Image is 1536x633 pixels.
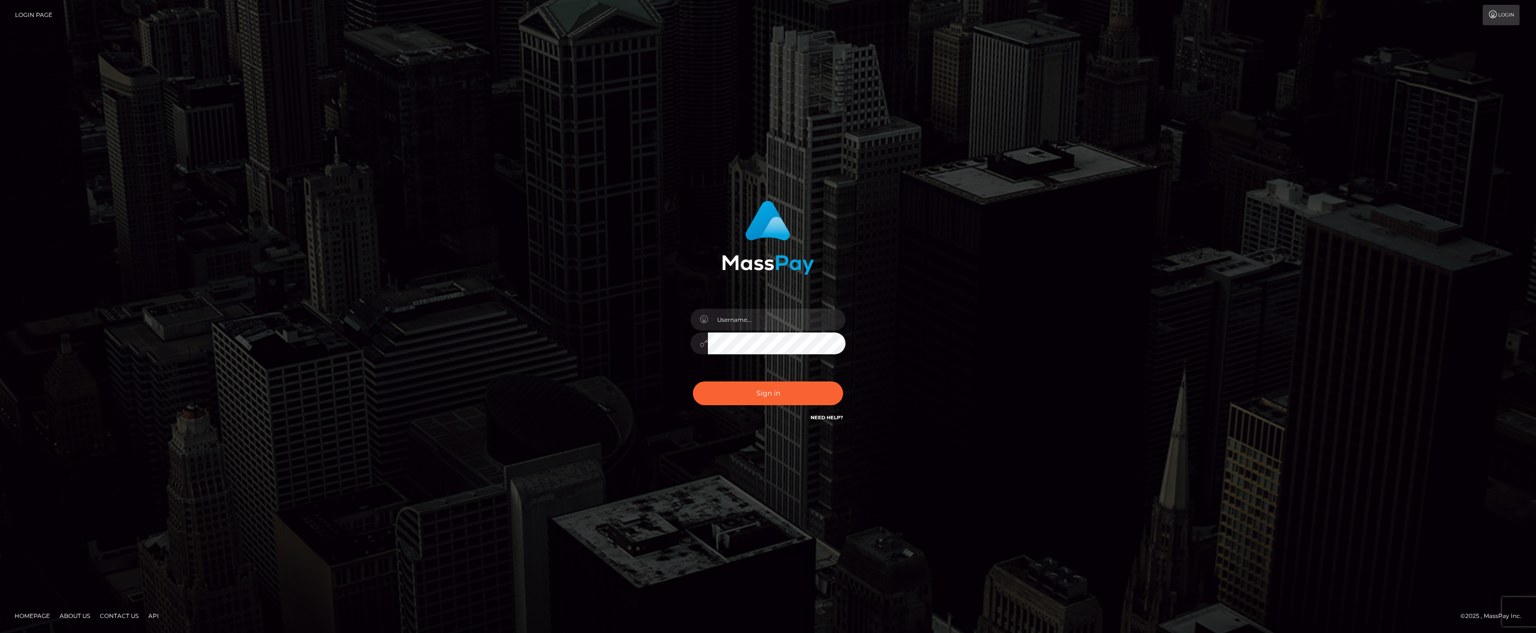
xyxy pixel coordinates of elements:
[1483,5,1520,25] a: Login
[722,201,814,275] img: MassPay Login
[811,414,843,421] a: Need Help?
[693,381,843,405] button: Sign in
[15,5,52,25] a: Login Page
[144,608,163,623] a: API
[1460,611,1529,621] div: © 2025 , MassPay Inc.
[11,608,54,623] a: Homepage
[56,608,94,623] a: About Us
[96,608,142,623] a: Contact Us
[708,309,846,331] input: Username...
